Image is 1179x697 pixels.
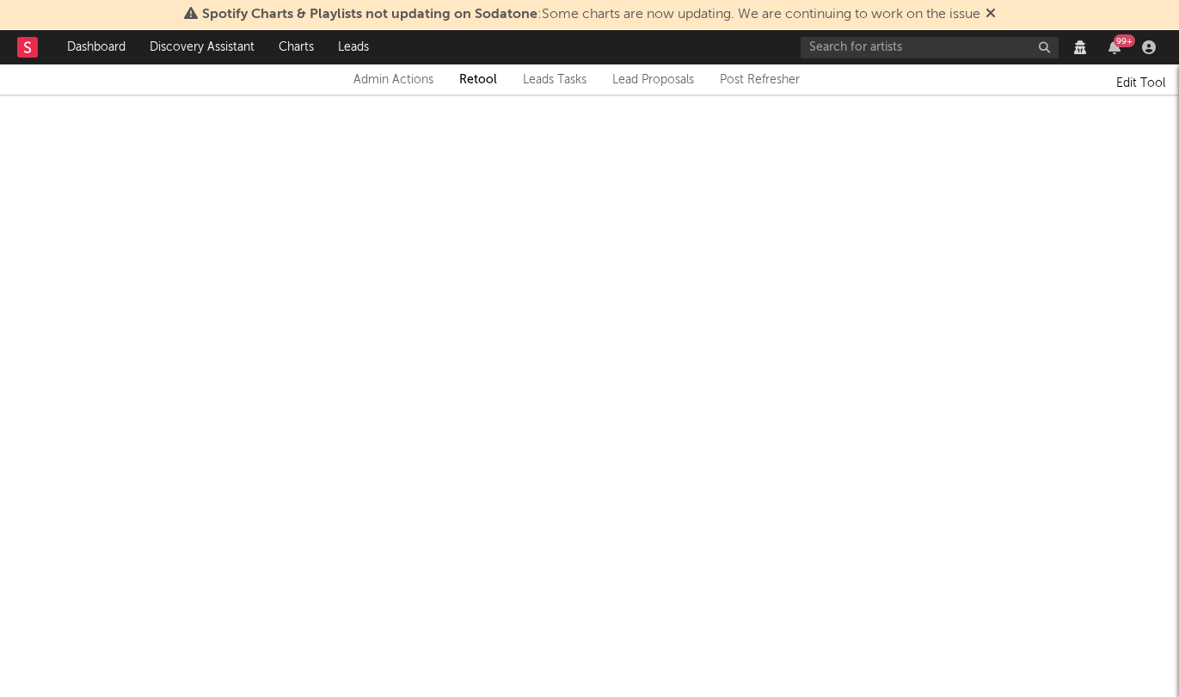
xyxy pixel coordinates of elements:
[1116,73,1165,94] a: Edit Tool
[55,30,138,64] a: Dashboard
[267,30,326,64] a: Charts
[138,30,267,64] a: Discovery Assistant
[202,8,537,21] span: Spotify Charts & Playlists not updating on Sodatone
[1114,34,1135,47] div: 99 +
[986,8,996,21] span: Dismiss
[1108,40,1121,54] button: 99+
[353,70,433,90] div: Admin Actions
[202,8,980,21] span: : Some charts are now updating. We are continuing to work on the issue
[326,30,381,64] a: Leads
[523,70,586,90] a: Leads Tasks
[801,37,1059,58] input: Search for artists
[720,70,800,90] a: Post Refresher
[612,70,694,90] a: Lead Proposals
